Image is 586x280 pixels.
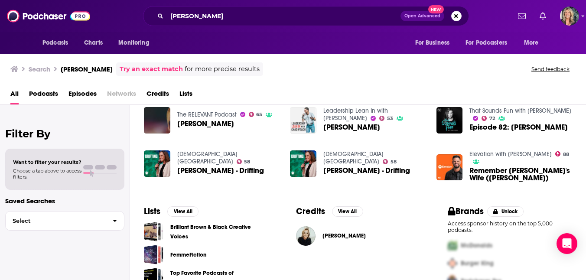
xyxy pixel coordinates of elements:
[29,87,58,104] a: Podcasts
[560,7,579,26] span: Logged in as lisa.beech
[167,9,400,23] input: Search podcasts, credits, & more...
[144,206,160,217] h2: Lists
[6,218,106,224] span: Select
[323,167,410,174] span: [PERSON_NAME] - Drifting
[290,150,316,177] img: Christine Caine - Drifting
[7,8,90,24] a: Podchaser - Follow, Share and Rate Podcasts
[107,87,136,104] span: Networks
[120,64,183,74] a: Try an exact match
[144,150,170,177] a: Christine Caine - Drifting
[177,167,264,174] a: Christine Caine - Drifting
[461,242,492,249] span: McDonalds
[84,37,103,49] span: Charts
[400,11,444,21] button: Open AdvancedNew
[391,160,397,164] span: 58
[144,222,163,241] span: Brilliant Brown & Black Creative Voices
[469,124,568,131] a: Episode 82: Christine Caine
[469,150,552,158] a: Elevation with Steven Furtick
[249,112,263,117] a: 65
[5,211,124,231] button: Select
[436,107,463,133] img: Episode 82: Christine Caine
[322,232,366,239] span: [PERSON_NAME]
[177,167,264,174] span: [PERSON_NAME] - Drifting
[323,124,380,131] a: Christine Caine
[144,245,163,264] a: FemmeFiction
[177,150,238,165] a: Hillsong Church Sweden
[379,116,393,121] a: 53
[387,117,393,120] span: 53
[237,159,251,164] a: 58
[322,232,366,239] a: Christine Caine
[296,226,316,246] img: Christine Caine
[177,120,234,127] a: Christine Caine
[555,151,569,156] a: 88
[383,159,397,164] a: 58
[10,87,19,104] a: All
[461,260,494,267] span: Burger King
[177,111,237,118] a: The RELEVANT Podcast
[296,206,363,217] a: CreditsView All
[290,107,316,133] img: Christine Caine
[436,154,463,181] img: Remember Lot's Wife (Christine Caine)
[42,37,68,49] span: Podcasts
[428,5,444,13] span: New
[409,35,460,51] button: open menu
[118,37,149,49] span: Monitoring
[78,35,108,51] a: Charts
[466,37,507,49] span: For Podcasters
[296,222,420,250] button: Christine CaineChristine Caine
[332,206,363,217] button: View All
[185,64,260,74] span: for more precise results
[524,37,539,49] span: More
[256,113,262,117] span: 65
[557,233,577,254] div: Open Intercom Messenger
[167,206,199,217] button: View All
[13,159,81,165] span: Want to filter your results?
[560,7,579,26] img: User Profile
[170,250,206,260] a: FemmeFiction
[144,107,170,133] img: Christine Caine
[536,9,550,23] a: Show notifications dropdown
[13,168,81,180] span: Choose a tab above to access filters.
[489,117,495,120] span: 72
[323,167,410,174] a: Christine Caine - Drifting
[323,124,380,131] span: [PERSON_NAME]
[143,6,469,26] div: Search podcasts, credits, & more...
[469,167,572,182] span: Remember [PERSON_NAME]'s Wife ([PERSON_NAME])
[469,107,571,114] a: That Sounds Fun with Annie F. Downs
[448,220,572,233] p: Access sponsor history on the top 5,000 podcasts.
[61,65,113,73] h3: [PERSON_NAME]
[36,35,79,51] button: open menu
[560,7,579,26] button: Show profile menu
[514,9,529,23] a: Show notifications dropdown
[144,206,199,217] a: ListsView All
[415,37,449,49] span: For Business
[323,107,388,122] a: Leadership Lean In with Chad Veach
[296,206,325,217] h2: Credits
[444,237,461,254] img: First Pro Logo
[177,120,234,127] span: [PERSON_NAME]
[323,150,384,165] a: Hillsong Church Sweden
[529,65,572,73] button: Send feedback
[487,206,524,217] button: Unlock
[146,87,169,104] a: Credits
[244,160,250,164] span: 58
[460,35,520,51] button: open menu
[68,87,97,104] a: Episodes
[112,35,160,51] button: open menu
[179,87,192,104] a: Lists
[448,206,484,217] h2: Brands
[469,124,568,131] span: Episode 82: [PERSON_NAME]
[563,153,569,156] span: 88
[29,65,50,73] h3: Search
